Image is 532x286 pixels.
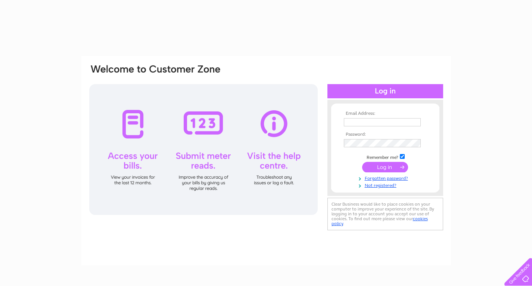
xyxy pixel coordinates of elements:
a: cookies policy [332,216,428,226]
th: Password: [342,132,429,137]
a: Not registered? [344,181,429,188]
input: Submit [362,162,408,172]
a: Forgotten password? [344,174,429,181]
td: Remember me? [342,153,429,160]
th: Email Address: [342,111,429,116]
div: Clear Business would like to place cookies on your computer to improve your experience of the sit... [327,198,443,230]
